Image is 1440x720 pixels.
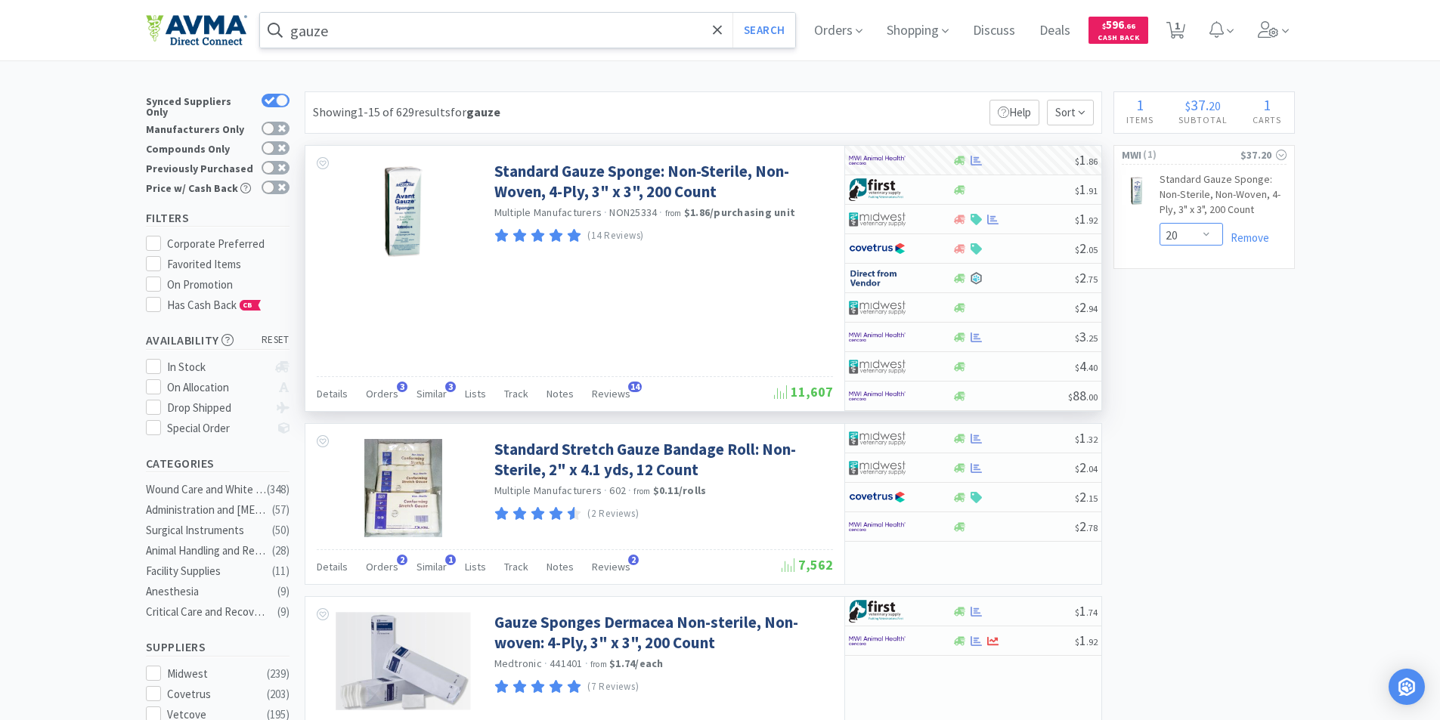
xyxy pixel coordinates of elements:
[336,612,472,710] img: c658f75bd0394d7cb606d23dfc5f1e99_135426.png
[1075,328,1098,345] span: 3
[1075,239,1098,257] span: 2
[146,181,254,193] div: Price w/ Cash Back
[355,161,453,259] img: 7c08a12d731a4e6abc8954194465f684_371970.png
[262,332,290,348] span: reset
[1209,98,1221,113] span: 20
[1086,215,1098,226] span: . 92
[849,515,906,538] img: f6b2451649754179b5b4e0c70c3f7cb0_2.png
[1068,387,1098,404] span: 88
[1075,493,1079,504] span: $
[494,612,829,654] a: Gauze Sponges Dermacea Non-sterile, Non-woven: 4-Ply, 3" x 3", 200 Count
[1075,434,1079,445] span: $
[1086,303,1098,314] span: . 94
[1098,34,1139,44] span: Cash Back
[146,542,268,560] div: Animal Handling and Restraints
[587,228,644,244] p: (14 Reviews)
[1086,493,1098,504] span: . 15
[167,255,290,273] div: Favorited Items
[1122,175,1152,205] img: 7c08a12d731a4e6abc8954194465f684_371970.png
[544,657,547,670] span: ·
[1075,607,1079,618] span: $
[1086,332,1098,344] span: . 25
[684,205,795,219] strong: $1.86 / purchasing unit
[465,560,486,573] span: Lists
[1086,607,1098,618] span: . 74
[146,455,290,472] h5: Categories
[628,382,642,392] span: 14
[1086,156,1098,167] span: . 86
[1191,95,1206,114] span: 37
[417,560,447,573] span: Similar
[849,486,906,508] img: 77fca1acd8b6420a9015268ca798ef17_1.png
[1075,181,1098,198] span: 1
[782,556,833,573] span: 7,562
[659,205,662,219] span: ·
[1075,156,1079,167] span: $
[167,379,268,397] div: On Allocation
[1089,10,1148,51] a: $596.66Cash Back
[849,629,906,652] img: f6b2451649754179b5b4e0c70c3f7cb0_2.png
[1263,95,1271,114] span: 1
[504,387,528,400] span: Track
[167,665,261,683] div: Midwest
[1033,24,1076,38] a: Deals
[146,332,290,349] h5: Availability
[1086,185,1098,196] span: . 91
[1223,230,1269,245] a: Remove
[317,560,348,573] span: Details
[604,205,607,219] span: ·
[272,501,290,519] div: ( 57 )
[628,555,639,565] span: 2
[1075,518,1098,535] span: 2
[849,149,906,172] img: f6b2451649754179b5b4e0c70c3f7cb0_2.png
[587,506,639,522] p: (2 Reviews)
[849,267,906,289] img: c67096674d5b41e1bca769e75293f8dd_19.png
[1075,602,1098,620] span: 1
[146,14,247,46] img: e4e33dab9f054f5782a47901c742baa9_102.png
[592,387,630,400] span: Reviews
[609,205,657,219] span: NON25334
[849,178,906,201] img: 67d67680309e4a0bb49a5ff0391dcc42_6.png
[1068,391,1073,403] span: $
[1122,147,1142,163] span: MWI
[146,603,268,621] div: Critical Care and Recovery
[167,685,261,703] div: Covetrus
[1075,151,1098,168] span: 1
[146,161,254,174] div: Previously Purchased
[633,486,650,496] span: from
[1075,185,1079,196] span: $
[167,399,268,417] div: Drop Shipped
[585,657,588,670] span: ·
[1075,215,1079,226] span: $
[1141,147,1240,162] span: ( 1 )
[445,382,456,392] span: 3
[550,657,583,670] span: 441401
[146,94,254,117] div: Synced Suppliers Only
[1075,269,1098,286] span: 2
[417,387,447,400] span: Similar
[146,481,268,499] div: Wound Care and White Goods
[1185,98,1191,113] span: $
[547,387,574,400] span: Notes
[313,103,500,122] div: Showing 1-15 of 629 results
[1075,244,1079,255] span: $
[167,235,290,253] div: Corporate Preferred
[364,439,443,537] img: 9a0e674cac3d47a2899fa220b55c0ca3_127168.jpeg
[445,555,456,565] span: 1
[1075,303,1079,314] span: $
[1166,97,1240,113] div: .
[1075,488,1098,505] span: 2
[1075,357,1098,375] span: 4
[146,562,268,580] div: Facility Supplies
[272,562,290,580] div: ( 11 )
[466,104,500,119] strong: gauze
[1086,463,1098,474] span: . 04
[494,161,829,202] a: Standard Gauze Sponge: Non-Sterile, Non-Woven, 4-Ply, 3" x 3", 200 Count
[317,387,348,400] span: Details
[146,122,254,134] div: Manufacturers Only
[1086,244,1098,255] span: . 05
[849,427,906,450] img: 4dd14cff54a648ac9e977f0c5da9bc2e_5.png
[1075,459,1098,476] span: 2
[1075,463,1079,474] span: $
[397,555,407,565] span: 2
